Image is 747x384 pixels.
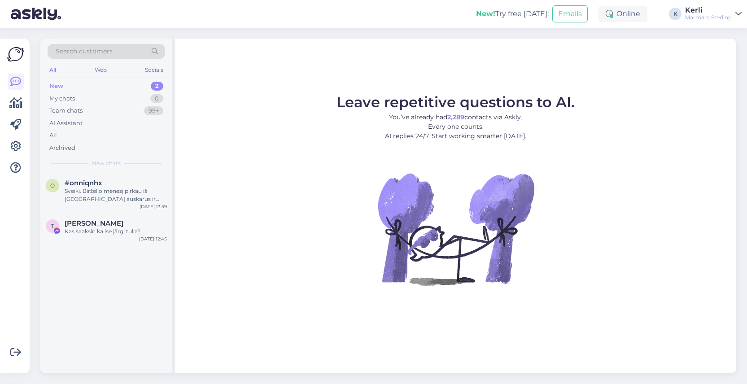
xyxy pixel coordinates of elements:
[65,227,167,236] div: Kas saaksin ka ise järgi tulla?
[447,113,464,121] b: 2,289
[140,203,167,210] div: [DATE] 13:39
[139,236,167,242] div: [DATE] 12:45
[48,64,58,76] div: All
[144,106,163,115] div: 99+
[685,7,732,14] div: Kerli
[56,47,113,56] span: Search customers
[669,8,681,20] div: K
[151,82,163,91] div: 2
[49,82,63,91] div: New
[49,106,83,115] div: Team chats
[476,9,495,18] b: New!
[65,179,102,187] span: #onniqnhx
[143,64,165,76] div: Socials
[50,182,55,189] span: o
[375,148,537,310] img: No Chat active
[49,94,75,103] div: My chats
[49,144,75,153] div: Archived
[7,46,24,63] img: Askly Logo
[49,119,83,128] div: AI Assistant
[65,187,167,203] div: Sveiki. Birželio mėnesį pirkau iš [GEOGRAPHIC_DATA] auskarus ir grandinėlę. Su auskarais iškilo p...
[49,131,57,140] div: All
[65,219,123,227] span: Tambet Kattel
[685,7,742,21] a: KerliMarmara Sterling
[336,113,575,141] p: You’ve already had contacts via Askly. Every one counts. AI replies 24/7. Start working smarter [...
[92,159,121,167] span: New chats
[552,5,588,22] button: Emails
[336,93,575,111] span: Leave repetitive questions to AI.
[476,9,549,19] div: Try free [DATE]:
[150,94,163,103] div: 0
[685,14,732,21] div: Marmara Sterling
[51,223,54,229] span: T
[93,64,109,76] div: Web
[598,6,647,22] div: Online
